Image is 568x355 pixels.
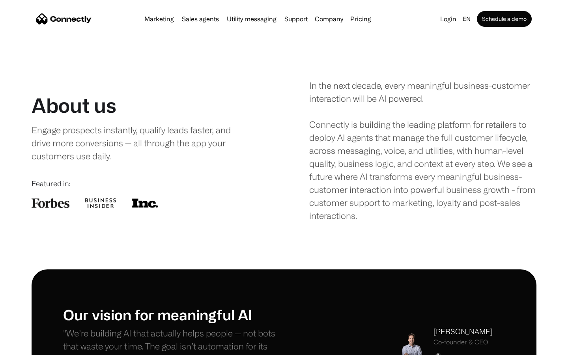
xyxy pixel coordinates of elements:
a: Pricing [347,16,374,22]
a: Marketing [141,16,177,22]
div: In the next decade, every meaningful business-customer interaction will be AI powered. Connectly ... [309,79,536,222]
ul: Language list [16,341,47,352]
div: Featured in: [32,178,259,189]
div: [PERSON_NAME] [433,326,493,337]
h1: Our vision for meaningful AI [63,306,284,323]
a: Schedule a demo [477,11,532,27]
a: Sales agents [179,16,222,22]
div: Company [315,13,343,24]
a: Login [437,13,460,24]
div: Co-founder & CEO [433,338,493,346]
div: en [463,13,471,24]
a: Support [281,16,311,22]
aside: Language selected: English [8,340,47,352]
div: Engage prospects instantly, qualify leads faster, and drive more conversions — all through the ap... [32,123,247,163]
h1: About us [32,93,116,117]
a: Utility messaging [224,16,280,22]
